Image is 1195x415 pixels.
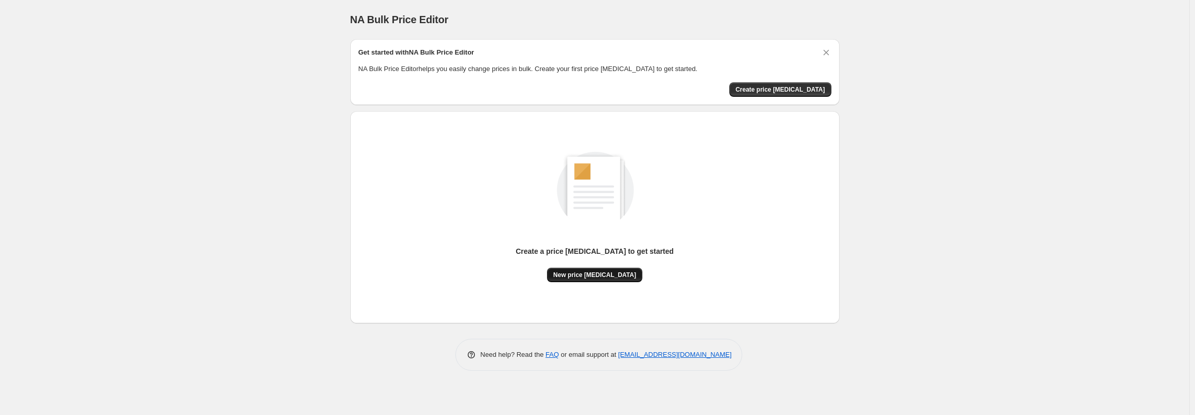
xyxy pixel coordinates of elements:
[736,85,825,94] span: Create price [MEDICAL_DATA]
[516,246,674,256] p: Create a price [MEDICAL_DATA] to get started
[358,47,474,58] h2: Get started with NA Bulk Price Editor
[350,14,449,25] span: NA Bulk Price Editor
[553,271,636,279] span: New price [MEDICAL_DATA]
[545,351,559,358] a: FAQ
[481,351,546,358] span: Need help? Read the
[358,64,831,74] p: NA Bulk Price Editor helps you easily change prices in bulk. Create your first price [MEDICAL_DAT...
[821,47,831,58] button: Dismiss card
[729,82,831,97] button: Create price change job
[547,268,642,282] button: New price [MEDICAL_DATA]
[618,351,731,358] a: [EMAIL_ADDRESS][DOMAIN_NAME]
[559,351,618,358] span: or email support at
